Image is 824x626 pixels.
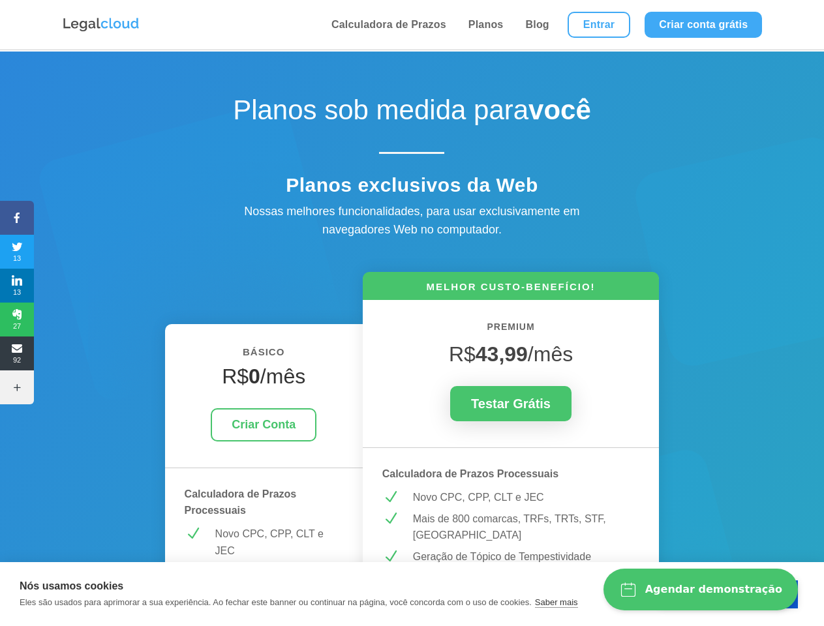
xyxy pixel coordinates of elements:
[62,16,140,33] img: Logo da Legalcloud
[413,489,640,506] p: Novo CPC, CPP, CLT e JEC
[568,12,630,38] a: Entrar
[476,342,528,366] strong: 43,99
[363,280,660,300] h6: MELHOR CUSTO-BENEFÍCIO!
[20,597,532,607] p: Eles são usados para aprimorar a sua experiência. Ao fechar este banner ou continuar na página, v...
[185,364,343,395] h4: R$ /mês
[185,488,297,516] strong: Calculadora de Prazos Processuais
[450,386,572,421] a: Testar Grátis
[528,95,591,125] strong: você
[413,511,640,544] p: Mais de 800 comarcas, TRFs, TRTs, STF, [GEOGRAPHIC_DATA]
[215,526,343,559] p: Novo CPC, CPP, CLT e JEC
[535,597,578,608] a: Saber mais
[185,526,201,542] span: N
[249,365,260,388] strong: 0
[183,94,640,133] h1: Planos sob medida para
[382,468,558,479] strong: Calculadora de Prazos Processuais
[645,12,762,38] a: Criar conta grátis
[382,489,399,505] span: N
[216,202,607,240] div: Nossas melhores funcionalidades, para usar exclusivamente em navegadores Web no computador.
[413,548,640,565] p: Geração de Tópico de Tempestividade
[183,173,640,203] h4: Planos exclusivos da Web
[382,548,399,565] span: N
[20,580,123,591] strong: Nós usamos cookies
[449,342,573,366] span: R$ /mês
[185,344,343,367] h6: BÁSICO
[382,320,640,342] h6: PREMIUM
[382,511,399,527] span: N
[211,408,316,441] a: Criar Conta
